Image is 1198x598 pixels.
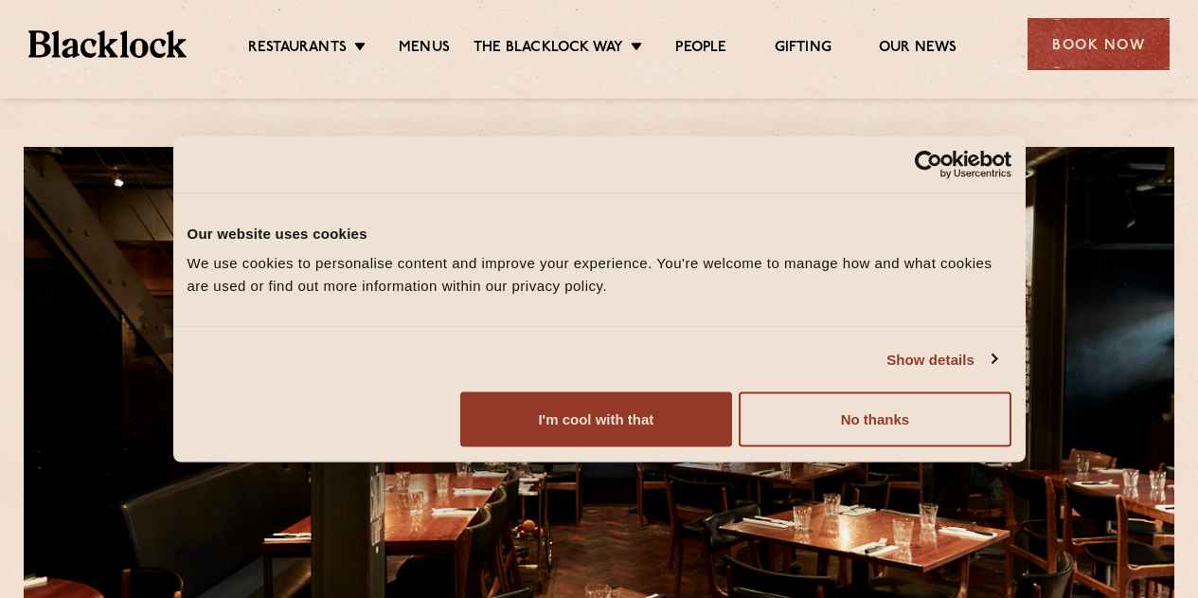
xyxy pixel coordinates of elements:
[879,39,957,60] a: Our News
[675,39,726,60] a: People
[1028,18,1170,70] div: Book Now
[399,39,450,60] a: Menus
[846,150,1011,178] a: Usercentrics Cookiebot - opens in a new window
[188,222,1011,245] div: Our website uses cookies
[739,392,1010,447] button: No thanks
[474,39,623,60] a: The Blacklock Way
[248,39,347,60] a: Restaurants
[460,392,732,447] button: I'm cool with that
[775,39,831,60] a: Gifting
[188,252,1011,298] div: We use cookies to personalise content and improve your experience. You're welcome to manage how a...
[28,30,187,57] img: BL_Textured_Logo-footer-cropped.svg
[886,348,996,371] a: Show details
